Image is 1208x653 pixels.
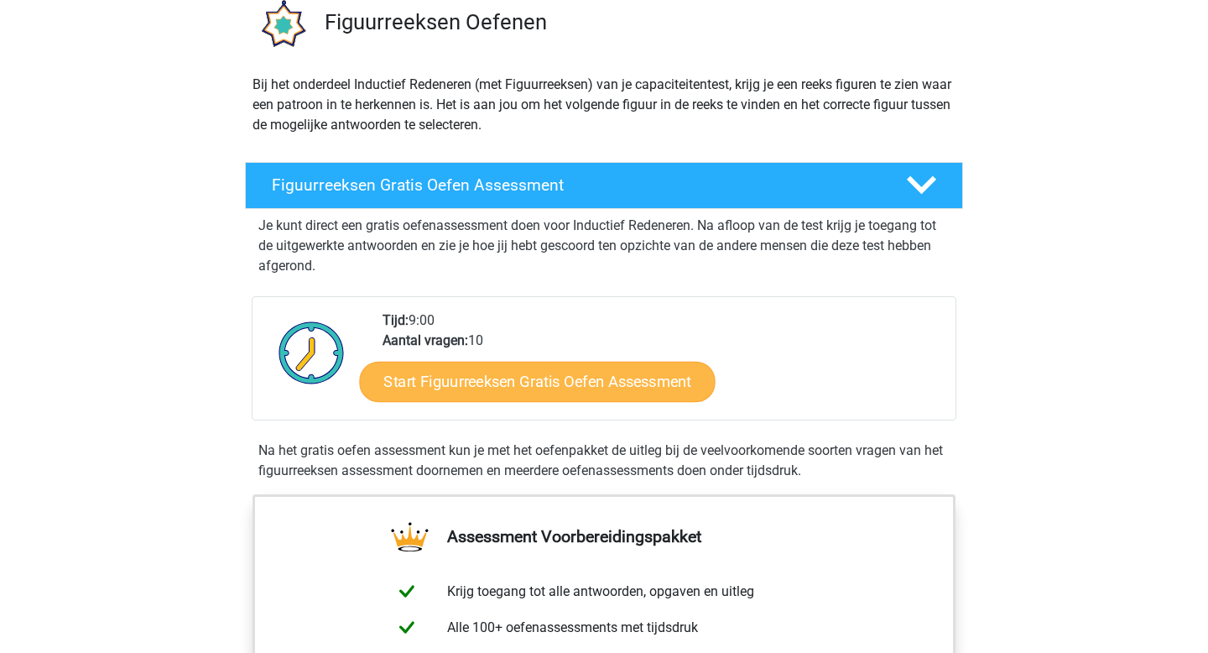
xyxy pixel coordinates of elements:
h4: Figuurreeksen Gratis Oefen Assessment [272,175,879,195]
b: Aantal vragen: [383,332,468,348]
div: 9:00 10 [370,311,955,420]
img: Klok [269,311,354,394]
h3: Figuurreeksen Oefenen [325,9,950,35]
a: Start Figuurreeksen Gratis Oefen Assessment [360,361,716,401]
p: Je kunt direct een gratis oefenassessment doen voor Inductief Redeneren. Na afloop van de test kr... [258,216,950,276]
b: Tijd: [383,312,409,328]
a: Figuurreeksen Gratis Oefen Assessment [238,162,970,209]
div: Na het gratis oefen assessment kun je met het oefenpakket de uitleg bij de veelvoorkomende soorte... [252,441,956,481]
p: Bij het onderdeel Inductief Redeneren (met Figuurreeksen) van je capaciteitentest, krijg je een r... [253,75,955,135]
